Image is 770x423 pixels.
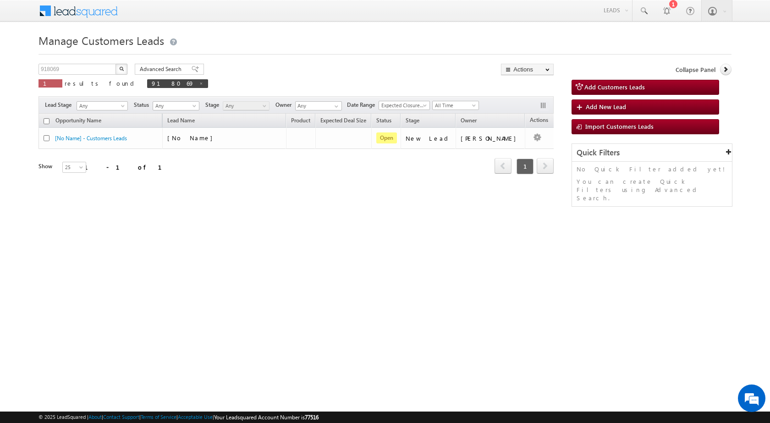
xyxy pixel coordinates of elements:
span: Import Customers Leads [585,122,654,130]
a: 25 [62,162,86,173]
img: Search [119,66,124,71]
a: next [537,159,554,174]
a: Stage [401,115,424,127]
div: 1 - 1 of 1 [84,162,173,172]
span: Add New Lead [586,103,626,110]
span: Any [153,102,197,110]
span: Owner [275,101,295,109]
a: Opportunity Name [51,115,106,127]
div: [PERSON_NAME] [461,134,521,143]
input: Check all records [44,118,49,124]
span: Stage [205,101,223,109]
a: Any [153,101,199,110]
span: Lead Stage [45,101,75,109]
a: Expected Deal Size [316,115,371,127]
div: Quick Filters [572,144,732,162]
span: Lead Name [163,115,199,127]
a: All Time [432,101,479,110]
span: Expected Closure Date [379,101,427,110]
span: Manage Customers Leads [38,33,164,48]
span: 918069 [152,79,194,87]
a: prev [495,159,511,174]
button: Actions [501,64,554,75]
span: 25 [63,163,87,171]
span: [No Name] [167,134,217,142]
span: Opportunity Name [55,117,101,124]
span: 77516 [305,414,319,421]
a: Any [223,101,269,110]
span: © 2025 LeadSquared | | | | | [38,413,319,422]
span: 1 [517,159,533,174]
p: You can create Quick Filters using Advanced Search. [577,177,727,202]
span: Advanced Search [140,65,184,73]
span: results found [65,79,137,87]
span: 1 [43,79,58,87]
input: Type to Search [295,101,342,110]
span: Product [291,117,310,124]
a: [No Name] - Customers Leads [55,135,127,142]
span: Add Customers Leads [584,83,645,91]
a: Any [77,101,128,110]
span: Open [376,132,397,143]
span: Your Leadsquared Account Number is [214,414,319,421]
a: Expected Closure Date [379,101,430,110]
span: Date Range [347,101,379,109]
span: Any [77,102,125,110]
span: Any [223,102,267,110]
span: next [537,158,554,174]
span: Status [134,101,153,109]
div: Show [38,162,55,170]
a: Status [372,115,396,127]
span: Collapse Panel [676,66,715,74]
span: Owner [461,117,477,124]
a: Terms of Service [141,414,176,420]
a: Show All Items [330,102,341,111]
span: Expected Deal Size [320,117,366,124]
span: All Time [433,101,476,110]
p: No Quick Filter added yet! [577,165,727,173]
a: About [88,414,102,420]
a: Contact Support [103,414,139,420]
span: Actions [525,115,553,127]
span: prev [495,158,511,174]
span: Stage [406,117,419,124]
a: Acceptable Use [178,414,213,420]
div: New Lead [406,134,451,143]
